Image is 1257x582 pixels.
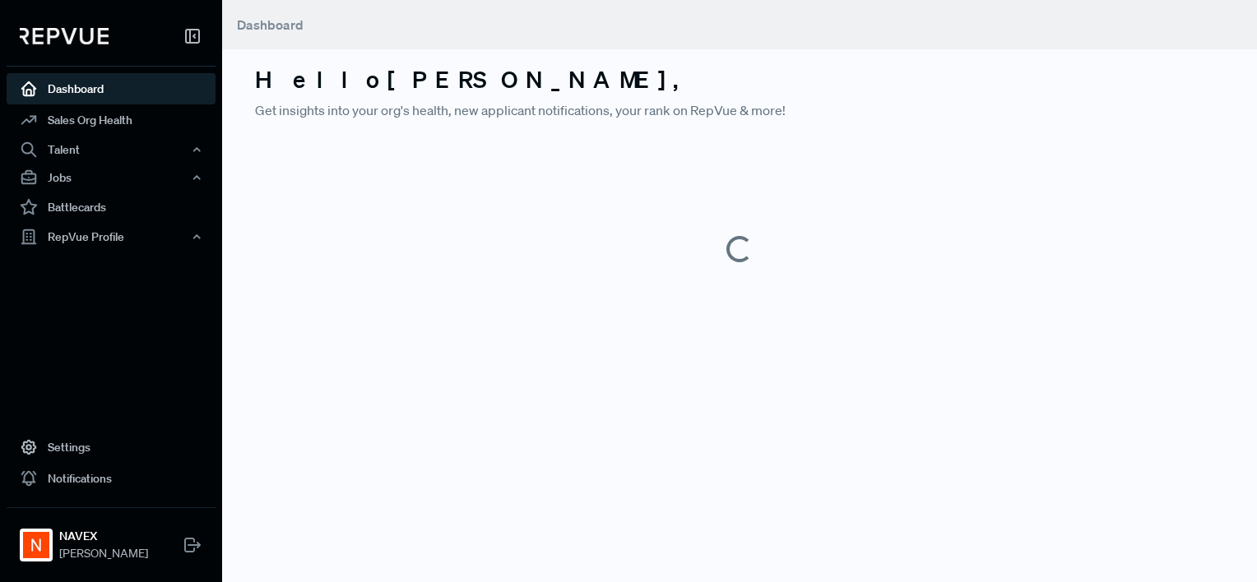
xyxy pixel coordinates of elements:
[7,73,216,104] a: Dashboard
[7,192,216,223] a: Battlecards
[7,136,216,164] button: Talent
[7,432,216,463] a: Settings
[59,545,148,562] span: [PERSON_NAME]
[7,463,216,494] a: Notifications
[7,164,216,192] button: Jobs
[255,100,1224,120] p: Get insights into your org's health, new applicant notifications, your rank on RepVue & more!
[20,28,109,44] img: RepVue
[59,528,148,545] strong: NAVEX
[237,16,304,33] span: Dashboard
[255,66,1224,94] h3: Hello [PERSON_NAME] ,
[7,507,216,569] a: NAVEXNAVEX[PERSON_NAME]
[7,223,216,251] button: RepVue Profile
[7,104,216,136] a: Sales Org Health
[23,532,49,558] img: NAVEX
